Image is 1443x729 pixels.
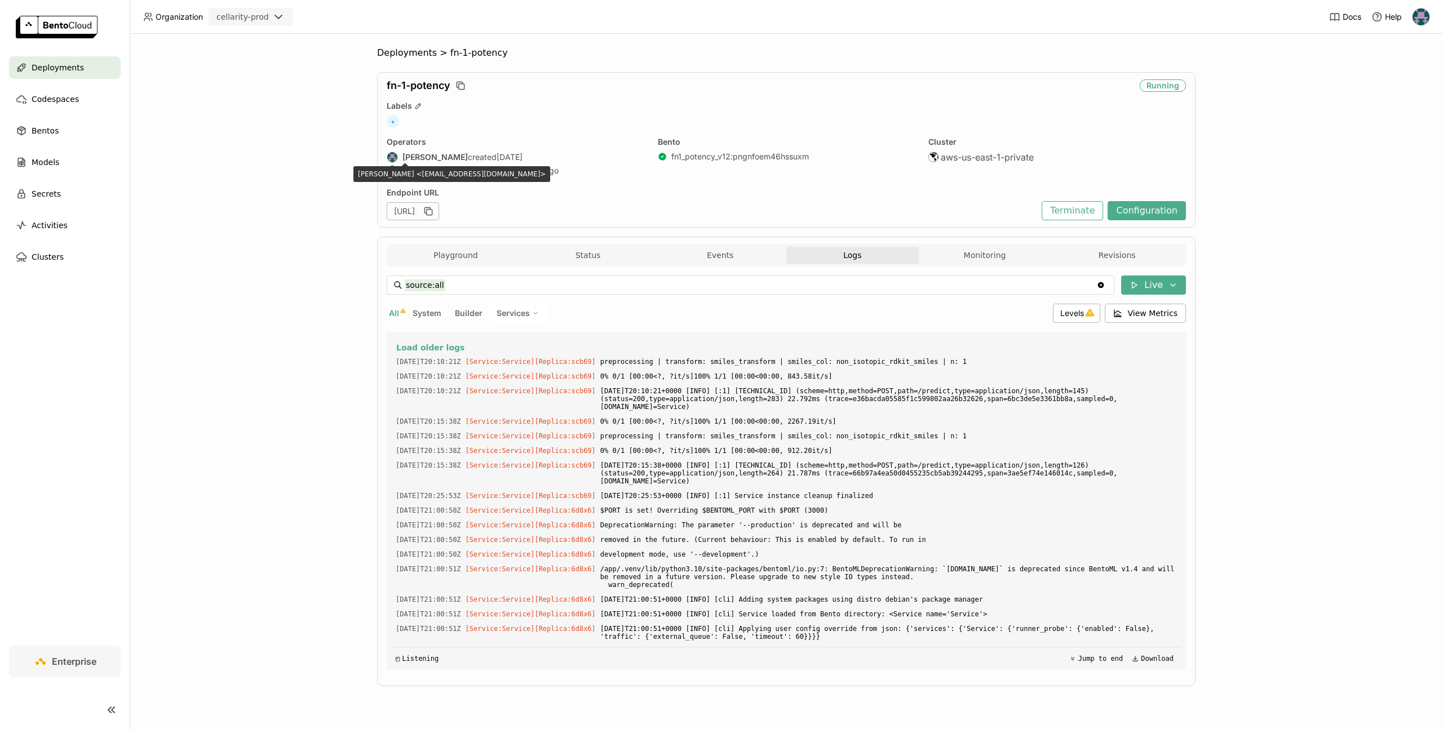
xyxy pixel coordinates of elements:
span: Organization [156,12,203,22]
div: Services [489,304,546,323]
span: [DATE]T21:00:51+0000 [INFO] [cli] Service loaded from Bento directory: <Service name='Service'> [600,608,1177,620]
a: Codespaces [9,88,121,110]
div: created [387,152,644,163]
span: 2025-09-08T20:10:21.176Z [396,355,461,368]
span: [Replica:scb69] [534,387,595,395]
div: [PERSON_NAME] <[EMAIL_ADDRESS][DOMAIN_NAME]> [353,166,550,182]
span: All [389,308,399,318]
div: Endpoint URL [387,188,1036,198]
span: removed in the future. (Current behaviour: This is enabled by default. To run in [600,534,1177,546]
button: View Metrics [1105,304,1187,323]
span: 2025-09-08T21:00:50.776Z [396,519,461,531]
button: Monitoring [919,247,1051,264]
span: [Service:Service] [466,417,535,425]
span: Deployments [32,61,84,74]
div: Cluster [928,137,1186,147]
span: 2025-09-08T21:00:51.244Z [396,623,461,635]
span: [Replica:6d8x6] [534,595,595,603]
span: 2025-09-08T21:00:50.776Z [396,534,461,546]
svg: Clear value [1096,281,1105,290]
span: 0% 0/1 [00:00<?, ?it/s]100% 1/1 [00:00<00:00, 843.58it/s] [600,370,1177,383]
span: Activities [32,219,68,232]
span: [Replica:6d8x6] [534,625,595,633]
a: fn1_potency_v12:pngnfoem46hssuxm [671,152,809,162]
button: Revisions [1051,247,1183,264]
span: [Replica:scb69] [534,372,595,380]
span: preprocessing | transform: smiles_transform | smiles_col: non_isotopic_rdkit_smiles | n: 1 [600,430,1177,442]
span: Levels [1060,308,1084,318]
button: Events [654,247,786,264]
span: [Replica:scb69] [534,358,595,366]
span: 2 hours ago [515,166,559,176]
button: System [410,306,444,321]
span: 2025-09-08T20:15:38.440Z [396,415,461,428]
span: [Replica:scb69] [534,447,595,455]
span: [Service:Service] [466,461,535,469]
div: Operators [387,137,644,147]
span: [Service:Service] [466,372,535,380]
a: Activities [9,214,121,237]
span: 2025-09-08T21:00:51.126Z [396,593,461,606]
span: [Replica:6d8x6] [534,506,595,514]
button: Download [1128,652,1177,665]
span: 2025-09-08T20:15:38.458Z [396,459,461,472]
span: Secrets [32,187,61,201]
span: System [413,308,441,318]
img: Ragy [387,152,397,162]
span: Clusters [32,250,64,264]
input: Selected cellarity-prod. [270,12,271,23]
span: [Replica:6d8x6] [534,536,595,544]
img: logo [16,16,98,38]
span: [DATE]T21:00:51+0000 [INFO] [cli] Service loaded from Bento directory: <Service name='Service'> [600,645,1177,657]
span: 2025-09-08T21:00:50.776Z [396,548,461,561]
span: Codespaces [32,92,79,106]
span: 2025-09-08T21:00:51.130Z [396,608,461,620]
span: development mode, use '--development'.) [600,548,1177,561]
span: [Replica:6d8x6] [534,565,595,573]
span: [Service:Service] [466,506,535,514]
a: Secrets [9,183,121,205]
span: [Service:Service] [466,550,535,558]
span: 2025-09-08T20:15:38.445Z [396,444,461,457]
span: ◰ [396,655,400,663]
button: Terminate [1042,201,1103,220]
div: cellarity-prod [216,11,269,23]
span: [DATE]T20:10:21+0000 [INFO] [:1] [TECHNICAL_ID] (scheme=http,method=POST,path=/predict,type=appli... [600,385,1177,413]
button: Live [1121,275,1186,295]
img: Ragy [1413,8,1429,25]
div: Levels [1053,304,1100,323]
div: Labels [387,101,1186,111]
span: [Service:Service] [466,595,535,603]
span: 0% 0/1 [00:00<?, ?it/s]100% 1/1 [00:00<00:00, 912.20it/s] [600,444,1177,457]
span: [DATE]T20:25:53+0000 [INFO] [:1] Service instance cleanup finalized [600,490,1177,502]
button: Load older logs [396,341,1177,354]
span: aws-us-east-1-private [941,152,1034,163]
button: Status [522,247,654,264]
span: [Service:Service] [466,625,535,633]
span: [Replica:scb69] [534,461,595,469]
span: [Replica:6d8x6] [534,550,595,558]
a: Models [9,151,121,174]
button: Configuration [1108,201,1186,220]
span: View Metrics [1128,308,1178,319]
span: Deployments [377,47,437,59]
span: Enterprise [52,656,96,667]
span: [Replica:scb69] [534,417,595,425]
span: [DATE]T21:00:51+0000 [INFO] [cli] Adding system packages using distro debian's package manager [600,593,1177,606]
span: [Service:Service] [466,432,535,440]
span: [Service:Service] [466,610,535,618]
span: Builder [455,308,483,318]
div: fn-1-potency [450,47,508,59]
span: [Service:Service] [466,387,535,395]
nav: Breadcrumbs navigation [377,47,1196,59]
span: [Replica:scb69] [534,492,595,500]
a: Docs [1329,11,1361,23]
span: > [437,47,450,59]
span: Models [32,155,59,169]
span: [Service:Service] [466,565,535,573]
a: Deployments [9,56,121,79]
span: [Service:Service] [466,492,535,500]
span: [Replica:6d8x6] [534,521,595,529]
strong: [PERSON_NAME] [402,166,468,176]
